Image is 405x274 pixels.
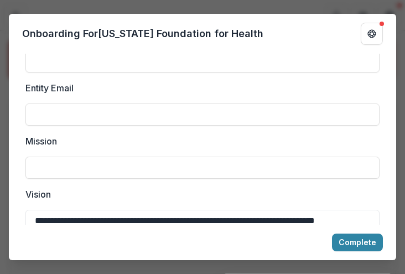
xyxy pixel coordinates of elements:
[25,135,57,148] p: Mission
[25,188,51,201] p: Vision
[361,23,383,45] button: Get Help
[332,234,383,251] button: Complete
[22,26,263,41] p: Onboarding For [US_STATE] Foundation for Health
[25,81,74,95] p: Entity Email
